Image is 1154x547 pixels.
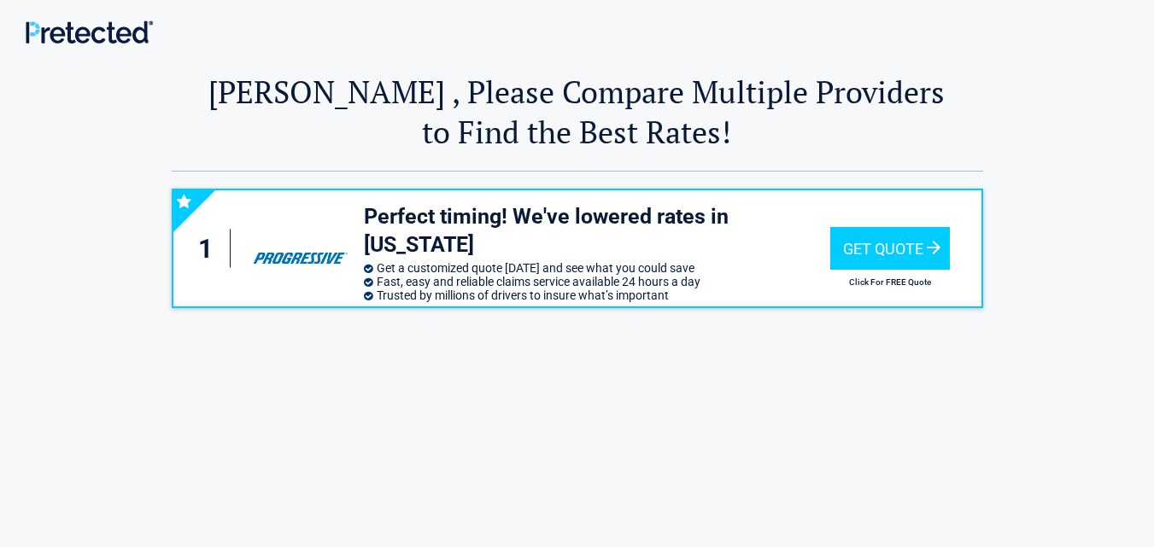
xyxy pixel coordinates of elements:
li: Get a customized quote [DATE] and see what you could save [364,261,830,275]
h2: Click For FREE Quote [830,277,950,287]
h3: Perfect timing! We've lowered rates in [US_STATE] [364,203,830,259]
li: Trusted by millions of drivers to insure what’s important [364,288,830,302]
img: progressive's logo [245,222,354,275]
img: Main Logo [26,20,153,44]
h2: [PERSON_NAME] , Please Compare Multiple Providers to Find the Best Rates! [172,72,983,152]
div: Get Quote [830,227,950,270]
li: Fast, easy and reliable claims service available 24 hours a day [364,275,830,288]
div: 1 [190,230,231,268]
